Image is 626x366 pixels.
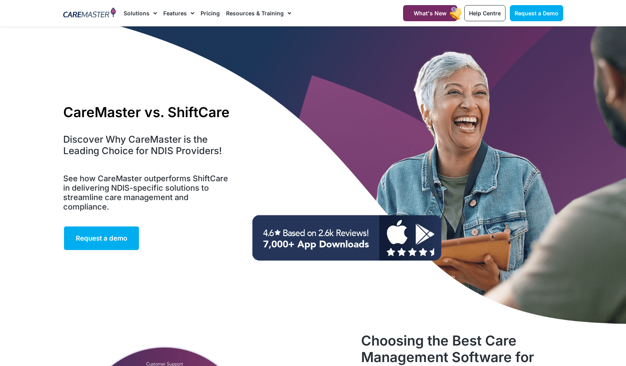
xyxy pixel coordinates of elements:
h1: CareMaster vs. ShiftCare [63,104,233,120]
span: What's New [414,10,447,17]
img: CareMaster Logo [63,7,116,19]
a: Request a Demo [510,5,563,21]
span: Help Centre [469,10,501,17]
h5: See how CareMaster outperforms ShiftCare in delivering NDIS-specific solutions to streamline care... [63,174,233,212]
span: Request a demo [76,234,127,242]
span: Request a Demo [515,10,558,17]
a: Help Centre [464,5,506,21]
h4: Discover Why CareMaster is the Leading Choice for NDIS Providers! [63,134,233,157]
a: Request a demo [63,226,140,251]
a: What's New [403,5,457,21]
